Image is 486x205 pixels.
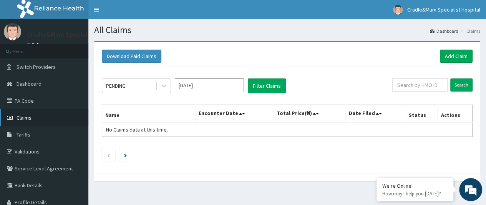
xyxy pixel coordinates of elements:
input: Search by HMO ID [392,78,448,92]
a: Online [27,42,45,47]
h1: All Claims [94,25,480,35]
a: Next page [124,152,127,158]
div: Minimize live chat window [126,4,144,22]
button: Download Paid Claims [102,50,161,63]
span: Cradle&Mum Specialist Hospital [407,6,480,13]
img: d_794563401_company_1708531726252_794563401 [14,38,31,58]
img: User Image [393,5,403,15]
img: User Image [4,23,21,40]
span: Switch Providers [17,63,56,70]
p: How may I help you today? [382,190,448,197]
div: We're Online! [382,182,448,189]
span: No Claims data at this time. [106,126,168,133]
div: Chat with us now [40,43,129,53]
a: Dashboard [430,28,458,34]
th: Name [102,105,196,123]
button: Filter Claims [248,78,286,93]
th: Total Price(₦) [273,105,345,123]
span: Tariffs [17,131,30,138]
div: PENDING [106,82,126,90]
th: Encounter Date [195,105,273,123]
textarea: Type your message and hit 'Enter' [4,129,146,156]
span: We're online! [45,57,106,134]
input: Select Month and Year [175,78,244,92]
a: Previous page [107,152,110,158]
li: Claims [459,28,480,34]
span: Claims [17,114,32,121]
span: Dashboard [17,80,41,87]
th: Date Filed [345,105,405,123]
th: Status [405,105,438,123]
a: Add Claim [440,50,473,63]
input: Search [450,78,473,92]
p: Cradle&Mum Specialist Hospital [27,31,122,38]
th: Actions [438,105,473,123]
